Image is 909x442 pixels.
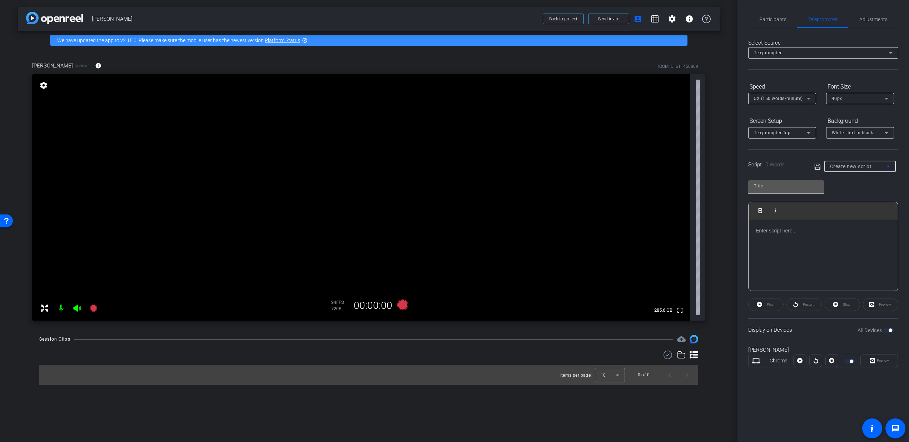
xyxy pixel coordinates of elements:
mat-icon: highlight_off [302,37,308,43]
mat-icon: info [95,62,101,69]
mat-icon: message [891,424,900,433]
mat-icon: grid_on [651,15,659,23]
span: Participants [759,17,786,22]
button: Send invite [588,14,629,24]
div: 24 [331,300,349,305]
button: Previous page [661,366,678,383]
div: Chrome [764,357,794,365]
button: Bold (⌘B) [754,204,767,218]
img: app-logo [26,12,83,24]
div: 00:00:00 [349,300,397,312]
mat-icon: settings [668,15,676,23]
mat-icon: info [685,15,694,23]
div: Background [826,115,894,127]
div: 720P [331,306,349,312]
span: Send invite [598,16,619,22]
span: 40px [832,96,842,101]
mat-icon: fullscreen [676,306,684,315]
mat-icon: settings [39,81,49,90]
div: Select Source [748,39,898,47]
span: White - text in black [832,130,873,135]
button: Next page [678,366,695,383]
span: Teleprompter [754,50,781,55]
span: 285.6 GB [652,306,675,315]
span: Chrome [75,63,90,69]
div: Screen Setup [748,115,816,127]
span: FPS [336,300,344,305]
span: [PERSON_NAME] [92,12,538,26]
div: [PERSON_NAME] [748,346,898,354]
img: Session clips [690,335,698,343]
div: Display on Devices [748,318,898,341]
mat-icon: account_box [634,15,642,23]
span: 0 Words [765,161,785,168]
span: Adjustments [859,17,888,22]
label: All Devices [858,327,883,334]
mat-icon: accessibility [868,424,876,433]
span: Create new script [830,164,872,169]
mat-icon: cloud_upload [677,335,686,343]
span: [PERSON_NAME] [32,62,73,70]
div: Items per page: [560,372,592,379]
input: Title [754,182,818,190]
span: Destinations for your clips [677,335,686,343]
div: Script [748,161,804,169]
div: Session Clips [39,336,70,343]
div: Font Size [826,81,894,93]
span: Back to project [549,16,577,21]
span: Teleprompter Top [754,130,790,135]
button: Back to project [543,14,584,24]
div: 0 of 0 [638,371,650,378]
div: ROOM ID: 611450809 [656,63,698,70]
span: Teleprompter [808,17,838,22]
a: Platform Status [265,37,300,43]
span: 5X (150 words/minute) [754,96,803,101]
div: We have updated the app to v2.15.0. Please make sure the mobile user has the newest version. [50,35,687,46]
div: Speed [748,81,816,93]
